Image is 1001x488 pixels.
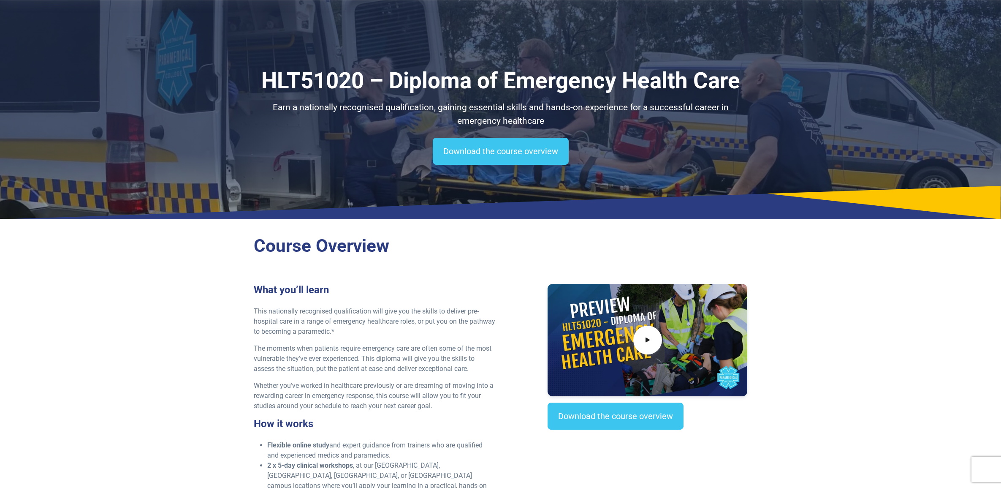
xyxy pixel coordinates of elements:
[254,418,496,430] h3: How it works
[254,101,748,128] p: Earn a nationally recognised qualification, gaining essential skills and hands-on experience for ...
[548,403,684,430] a: Download the course overview
[254,381,496,411] p: Whether you’ve worked in healthcare previously or are dreaming of moving into a rewarding career ...
[267,441,329,449] strong: Flexible online study
[267,440,496,461] li: and expert guidance from trainers who are qualified and experienced medics and paramedics.
[254,235,748,257] h2: Course Overview
[254,284,496,296] h3: What you’ll learn
[433,138,569,165] a: Download the course overview
[254,344,496,374] p: The moments when patients require emergency care are often some of the most vulnerable they’ve ev...
[267,461,353,469] strong: 2 x 5-day clinical workshops
[254,306,496,337] p: This nationally recognised qualification will give you the skills to deliver pre-hospital care in...
[254,68,748,94] h1: HLT51020 – Diploma of Emergency Health Care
